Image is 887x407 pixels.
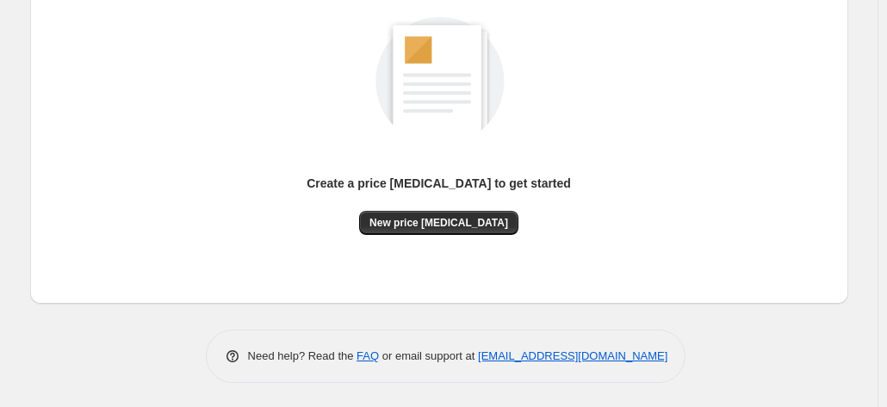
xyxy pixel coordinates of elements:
a: [EMAIL_ADDRESS][DOMAIN_NAME] [478,349,667,362]
a: FAQ [357,349,379,362]
span: New price [MEDICAL_DATA] [369,216,508,230]
span: or email support at [379,349,478,362]
button: New price [MEDICAL_DATA] [359,211,518,235]
p: Create a price [MEDICAL_DATA] to get started [307,175,571,192]
span: Need help? Read the [248,349,357,362]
